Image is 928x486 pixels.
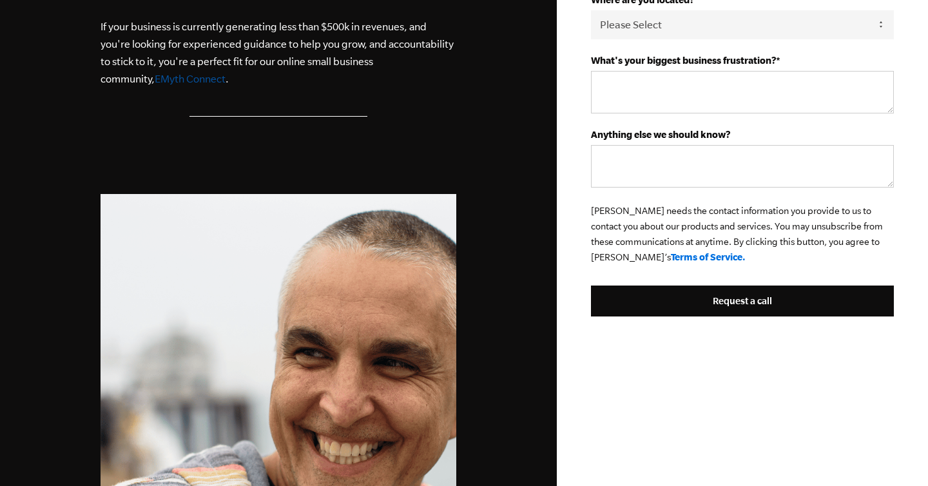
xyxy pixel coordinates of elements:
[591,203,894,265] p: [PERSON_NAME] needs the contact information you provide to us to contact you about our products a...
[591,286,894,316] input: Request a call
[864,424,928,486] iframe: Chat Widget
[101,18,456,88] p: If your business is currently generating less than $500k in revenues, and you're looking for expe...
[591,55,776,66] strong: What's your biggest business frustration?
[155,73,226,84] a: EMyth Connect
[591,129,730,140] strong: Anything else we should know?
[671,251,746,262] a: Terms of Service.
